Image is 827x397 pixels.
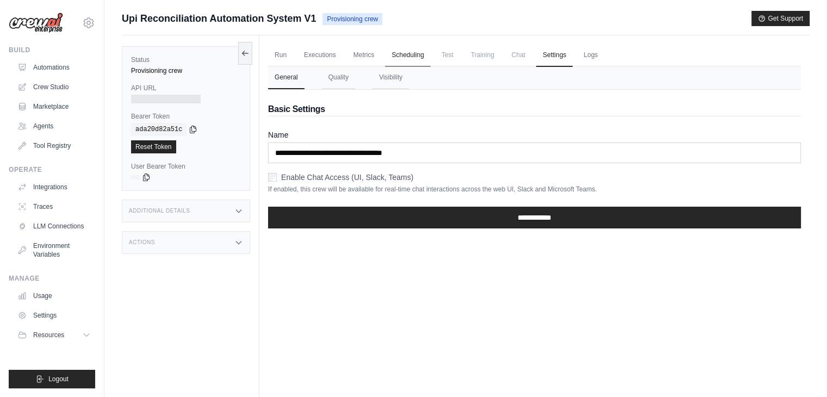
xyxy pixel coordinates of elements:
[13,326,95,344] button: Resources
[13,117,95,135] a: Agents
[322,66,355,89] button: Quality
[122,11,316,26] span: Upi Reconciliation Automation System V1
[268,44,293,67] a: Run
[13,237,95,263] a: Environment Variables
[268,66,801,89] nav: Tabs
[131,162,241,171] label: User Bearer Token
[9,165,95,174] div: Operate
[297,44,343,67] a: Executions
[131,66,241,75] div: Provisioning crew
[131,140,176,153] a: Reset Token
[9,46,95,54] div: Build
[9,13,63,33] img: Logo
[131,55,241,64] label: Status
[268,103,801,116] h2: Basic Settings
[751,11,810,26] button: Get Support
[129,239,155,246] h3: Actions
[536,44,573,67] a: Settings
[268,66,304,89] button: General
[372,66,409,89] button: Visibility
[773,345,827,397] iframe: Chat Widget
[48,375,69,383] span: Logout
[435,44,460,66] span: Test
[13,59,95,76] a: Automations
[33,331,64,339] span: Resources
[13,178,95,196] a: Integrations
[131,112,241,121] label: Bearer Token
[347,44,381,67] a: Metrics
[129,208,190,214] h3: Additional Details
[13,198,95,215] a: Traces
[505,44,532,66] span: Chat is not available until the deployment is complete
[13,218,95,235] a: LLM Connections
[13,98,95,115] a: Marketplace
[577,44,604,67] a: Logs
[268,185,801,194] p: If enabled, this crew will be available for real-time chat interactions across the web UI, Slack ...
[9,274,95,283] div: Manage
[13,287,95,305] a: Usage
[281,172,413,183] label: Enable Chat Access (UI, Slack, Teams)
[13,137,95,154] a: Tool Registry
[268,129,801,140] label: Name
[385,44,430,67] a: Scheduling
[322,13,382,25] span: Provisioning crew
[131,84,241,92] label: API URL
[9,370,95,388] button: Logout
[131,123,186,136] code: ada20d82a51c
[464,44,501,66] span: Training is not available until the deployment is complete
[13,307,95,324] a: Settings
[13,78,95,96] a: Crew Studio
